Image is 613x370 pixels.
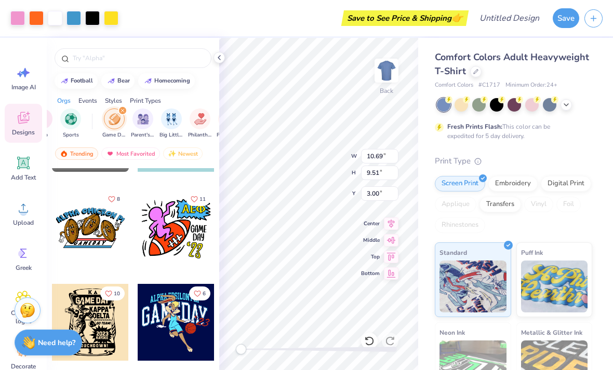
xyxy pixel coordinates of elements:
[541,176,591,191] div: Digital Print
[376,60,397,81] img: Back
[72,53,205,63] input: Try "Alpha"
[380,86,393,95] div: Back
[188,108,212,139] button: filter button
[439,261,507,312] img: Standard
[117,78,130,84] div: bear
[521,327,582,338] span: Metallic & Glitter Ink
[6,309,41,325] span: Clipart & logos
[435,51,589,77] span: Comfort Colors Adult Heavyweight T-Shirt
[478,81,500,90] span: # C1717
[105,96,122,105] div: Styles
[447,122,502,131] strong: Fresh Prints Flash:
[435,81,473,90] span: Comfort Colors
[117,197,120,202] span: 8
[55,73,98,89] button: football
[521,261,588,312] img: Puff Ink
[55,147,98,160] div: Trending
[159,131,183,139] span: Big Little Reveal
[16,264,32,272] span: Greek
[217,131,241,139] span: PR & General
[189,286,210,300] button: Like
[159,108,183,139] div: filter for Big Little Reveal
[217,108,241,139] button: filter button
[57,96,71,105] div: Orgs
[102,108,126,139] button: filter button
[65,113,77,125] img: Sports Image
[361,253,380,261] span: Top
[131,131,155,139] span: Parent's Weekend
[471,8,548,29] input: Untitled Design
[101,73,135,89] button: bear
[361,269,380,278] span: Bottom
[101,147,160,160] div: Most Favorited
[217,108,241,139] div: filter for PR & General
[163,147,203,160] div: Newest
[100,286,125,300] button: Like
[168,150,176,157] img: newest.gif
[435,217,485,233] div: Rhinestones
[344,10,466,26] div: Save to See Price & Shipping
[130,96,161,105] div: Print Types
[524,197,553,212] div: Vinyl
[361,236,380,244] span: Middle
[154,78,190,84] div: homecoming
[521,247,543,258] span: Puff Ink
[13,218,34,227] span: Upload
[109,113,121,125] img: Game Day Image
[159,108,183,139] button: filter button
[194,113,206,125] img: Philanthropy Image
[11,173,36,182] span: Add Text
[435,176,485,191] div: Screen Print
[106,150,114,157] img: most_fav.gif
[63,131,79,139] span: Sports
[60,150,68,157] img: trending.gif
[60,78,69,84] img: trend_line.gif
[166,113,177,125] img: Big Little Reveal Image
[203,291,206,296] span: 6
[435,155,592,167] div: Print Type
[188,131,212,139] span: Philanthropy
[131,108,155,139] button: filter button
[107,78,115,84] img: trend_line.gif
[556,197,581,212] div: Foil
[71,78,93,84] div: football
[188,108,212,139] div: filter for Philanthropy
[114,291,120,296] span: 10
[439,247,467,258] span: Standard
[451,11,463,24] span: 👉
[102,108,126,139] div: filter for Game Day
[11,83,36,91] span: Image AI
[60,108,81,139] button: filter button
[78,96,97,105] div: Events
[435,197,476,212] div: Applique
[236,344,246,354] div: Accessibility label
[102,131,126,139] span: Game Day
[479,197,521,212] div: Transfers
[131,108,155,139] div: filter for Parent's Weekend
[60,108,81,139] div: filter for Sports
[199,197,206,202] span: 11
[138,73,195,89] button: homecoming
[137,113,149,125] img: Parent's Weekend Image
[361,220,380,228] span: Center
[488,176,538,191] div: Embroidery
[12,128,35,136] span: Designs
[439,327,465,338] span: Neon Ink
[103,192,125,206] button: Like
[38,338,75,348] strong: Need help?
[553,8,579,28] button: Save
[505,81,557,90] span: Minimum Order: 24 +
[447,122,575,141] div: This color can be expedited for 5 day delivery.
[186,192,210,206] button: Like
[144,78,152,84] img: trend_line.gif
